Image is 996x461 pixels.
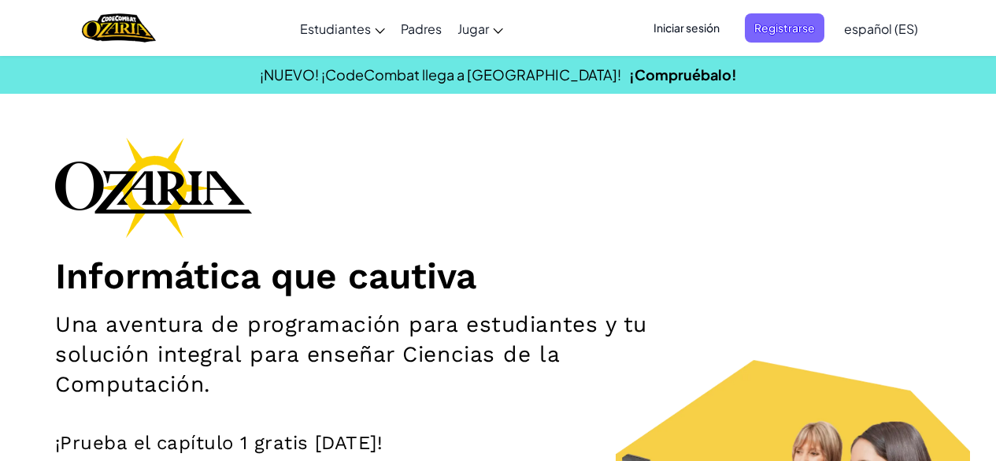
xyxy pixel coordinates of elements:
a: Padres [393,7,450,50]
a: ¡Compruébalo! [629,65,737,84]
h2: Una aventura de programación para estudiantes y tu solución integral para enseñar Ciencias de la ... [55,310,649,400]
a: Ozaria by CodeCombat logo [82,12,155,44]
img: Ozaria branding logo [55,137,252,238]
button: Iniciar sesión [644,13,729,43]
a: español (ES) [836,7,926,50]
h1: Informática que cautiva [55,254,941,298]
a: Estudiantes [292,7,393,50]
span: español (ES) [844,20,918,37]
p: ¡Prueba el capítulo 1 gratis [DATE]! [55,431,941,455]
img: Home [82,12,155,44]
span: Estudiantes [300,20,371,37]
button: Registrarse [745,13,824,43]
span: ¡NUEVO! ¡CodeCombat llega a [GEOGRAPHIC_DATA]! [260,65,621,84]
span: Jugar [457,20,489,37]
a: Jugar [450,7,511,50]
